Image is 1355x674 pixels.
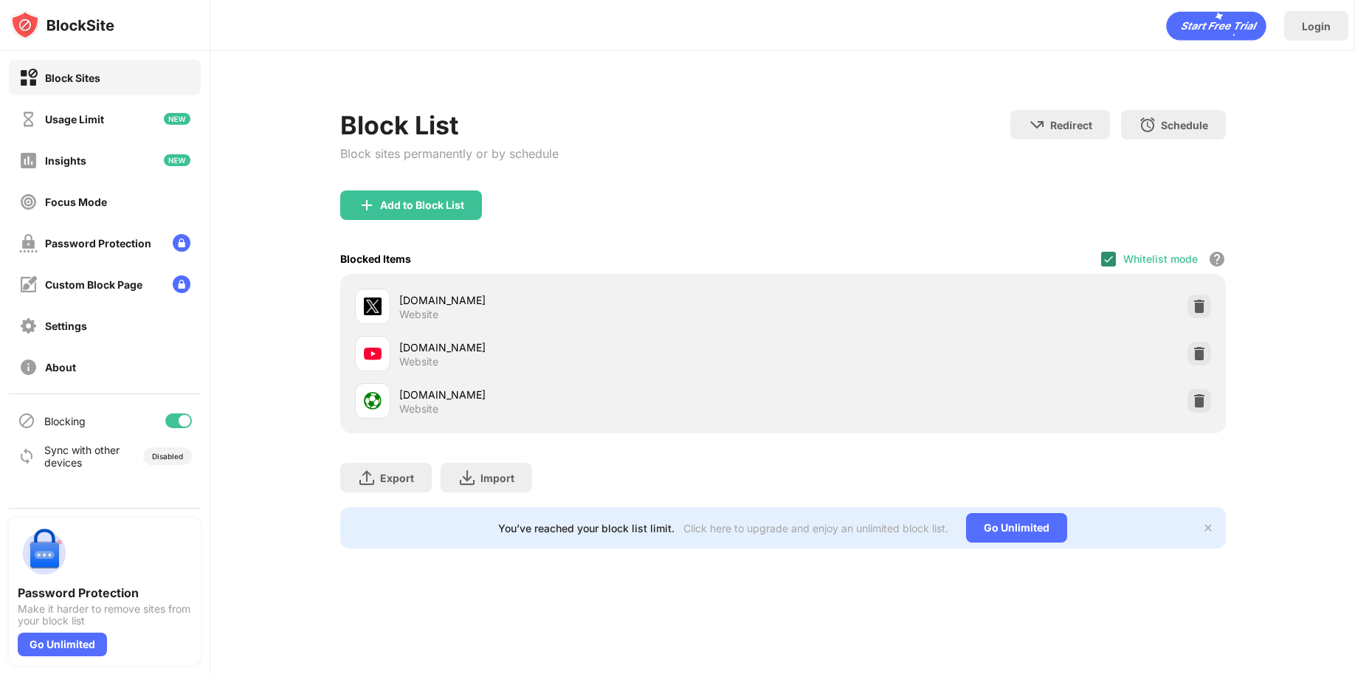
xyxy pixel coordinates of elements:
div: Block List [340,110,559,140]
img: lock-menu.svg [173,275,190,293]
img: lock-menu.svg [173,234,190,252]
div: Export [380,472,414,484]
div: Schedule [1161,119,1208,131]
img: favicons [364,392,382,410]
img: check.svg [1103,253,1114,265]
img: block-on.svg [19,69,38,87]
img: blocking-icon.svg [18,412,35,430]
img: new-icon.svg [164,154,190,166]
img: password-protection-off.svg [19,234,38,252]
div: Import [480,472,514,484]
div: Password Protection [18,585,192,600]
div: Settings [45,320,87,332]
div: animation [1166,11,1266,41]
div: Password Protection [45,237,151,250]
div: [DOMAIN_NAME] [399,340,783,355]
img: time-usage-off.svg [19,110,38,128]
img: about-off.svg [19,358,38,376]
div: Go Unlimited [966,513,1067,543]
div: Whitelist mode [1123,252,1198,265]
div: Website [399,402,438,416]
img: settings-off.svg [19,317,38,335]
img: customize-block-page-off.svg [19,275,38,294]
div: Go Unlimited [18,633,107,656]
div: [DOMAIN_NAME] [399,292,783,308]
div: Add to Block List [380,199,464,211]
div: About [45,361,76,374]
div: Block sites permanently or by schedule [340,146,559,161]
img: push-password-protection.svg [18,526,71,580]
div: You’ve reached your block list limit. [498,522,675,534]
img: favicons [364,345,382,362]
div: Insights [45,154,86,167]
img: insights-off.svg [19,151,38,170]
div: Make it harder to remove sites from your block list [18,603,192,627]
div: Sync with other devices [44,444,120,469]
div: Click here to upgrade and enjoy an unlimited block list. [683,522,948,534]
img: sync-icon.svg [18,447,35,465]
div: Focus Mode [45,196,107,208]
div: [DOMAIN_NAME] [399,387,783,402]
div: Blocked Items [340,252,411,265]
div: Custom Block Page [45,278,142,291]
div: Login [1302,20,1331,32]
div: Block Sites [45,72,100,84]
div: Website [399,308,438,321]
img: logo-blocksite.svg [10,10,114,40]
div: Website [399,355,438,368]
img: new-icon.svg [164,113,190,125]
div: Redirect [1050,119,1092,131]
img: favicons [364,298,382,315]
img: focus-off.svg [19,193,38,211]
div: Disabled [152,452,183,461]
div: Blocking [44,415,86,427]
img: x-button.svg [1202,522,1214,534]
div: Usage Limit [45,113,104,125]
